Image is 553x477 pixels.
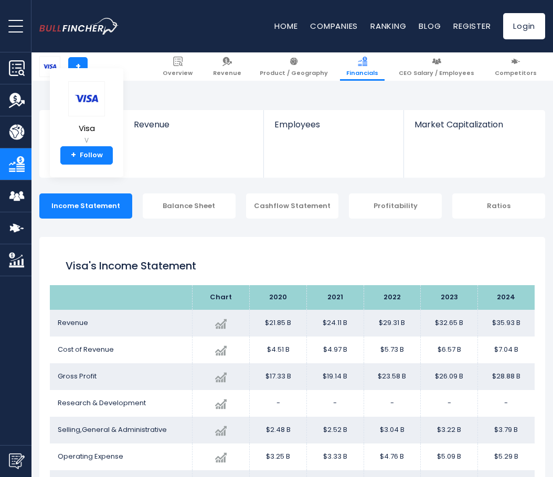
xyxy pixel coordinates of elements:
a: Blog [419,20,441,31]
td: $32.65 B [421,310,478,337]
td: $26.09 B [421,363,478,390]
div: Profitability [349,193,442,219]
a: Revenue [207,52,248,81]
span: Cost of Revenue [58,344,114,354]
a: Login [503,13,545,39]
div: Ratios [452,193,545,219]
span: Visa [68,124,105,133]
span: CEO Salary / Employees [399,69,474,77]
span: Financials [346,69,378,77]
td: $7.04 B [477,337,535,363]
a: + [68,57,88,77]
a: Financials [340,52,385,81]
td: $29.31 B [364,310,421,337]
th: 2022 [364,285,421,310]
td: $4.97 B [306,337,364,363]
td: $19.14 B [306,363,364,390]
td: - [421,390,478,417]
a: Visa V [68,81,105,146]
td: - [250,390,307,417]
th: 2020 [250,285,307,310]
span: Competitors [495,69,537,77]
td: $5.29 B [477,443,535,470]
td: - [477,390,535,417]
td: $24.11 B [306,310,364,337]
span: Operating Expense [58,451,123,461]
span: Market Capitalization [414,120,534,129]
a: CEO Salary / Employees [392,52,481,81]
a: Go to homepage [39,18,134,35]
td: $17.33 B [250,363,307,390]
td: $4.51 B [250,337,307,363]
span: Revenue [134,120,253,129]
span: Research & Development [58,398,146,408]
td: $6.57 B [421,337,478,363]
span: Overview [163,69,193,77]
td: $3.79 B [477,417,535,443]
small: V [68,136,105,145]
td: $5.73 B [364,337,421,363]
th: 2023 [421,285,478,310]
td: $28.88 B [477,363,535,390]
td: $3.22 B [421,417,478,443]
div: Cashflow Statement [246,193,339,219]
span: Revenue [213,69,241,77]
a: Product / Geography [253,52,334,81]
th: 2024 [477,285,535,310]
a: Employees [264,110,403,147]
a: Register [453,20,491,31]
td: $21.85 B [250,310,307,337]
span: Gross Profit [58,371,97,381]
a: Overview [156,52,199,81]
div: Balance Sheet [143,193,236,219]
div: Income Statement [39,193,132,219]
th: 2021 [306,285,364,310]
td: $3.33 B [306,443,364,470]
td: $23.58 B [364,363,421,390]
img: V logo [68,81,105,116]
img: bullfincher logo [39,18,119,35]
span: Selling,General & Administrative [58,425,167,435]
a: Ranking [370,20,406,31]
strong: + [71,150,76,160]
td: $3.04 B [364,417,421,443]
img: V logo [40,57,60,77]
span: Employees [274,120,393,129]
td: $4.76 B [364,443,421,470]
th: Chart [193,285,250,310]
a: Home [274,20,297,31]
span: Product / Geography [260,69,328,77]
a: Companies [310,20,358,31]
td: $3.25 B [250,443,307,470]
h1: Visa's Income Statement [66,258,519,274]
a: +Follow [60,146,113,165]
span: Revenue [58,318,88,328]
td: - [364,390,421,417]
td: $5.09 B [421,443,478,470]
td: $2.48 B [250,417,307,443]
td: $2.52 B [306,417,364,443]
a: Revenue [123,110,264,147]
td: - [306,390,364,417]
a: Competitors [488,52,543,81]
td: $35.93 B [477,310,535,337]
a: Market Capitalization [404,110,544,147]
